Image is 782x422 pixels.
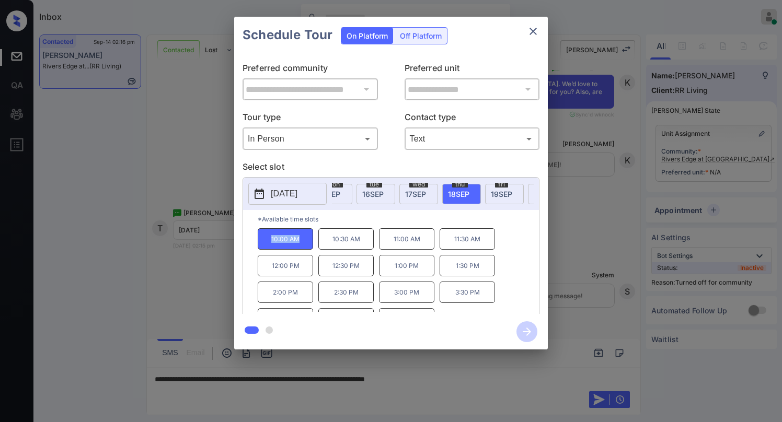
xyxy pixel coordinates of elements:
p: 11:00 AM [379,228,434,250]
div: On Platform [341,28,393,44]
span: 18 SEP [448,190,469,198]
p: 10:30 AM [318,228,374,250]
p: 2:00 PM [258,282,313,303]
p: 3:00 PM [379,282,434,303]
div: date-select [399,184,438,204]
button: close [523,21,544,42]
p: Preferred unit [405,62,540,78]
h2: Schedule Tour [234,17,341,53]
p: Tour type [243,111,378,127]
p: 2:30 PM [318,282,374,303]
p: 12:00 PM [258,255,313,276]
div: Text [407,130,537,147]
p: 5:00 PM [379,308,434,330]
p: 4:30 PM [318,308,374,330]
span: tue [366,181,382,187]
p: 4:00 PM [258,308,313,330]
div: date-select [485,184,524,204]
div: date-select [356,184,395,204]
p: Select slot [243,160,539,177]
p: 11:30 AM [440,228,495,250]
div: date-select [442,184,481,204]
p: *Available time slots [258,210,539,228]
div: date-select [314,184,352,204]
button: [DATE] [248,183,327,205]
div: Off Platform [395,28,447,44]
p: Preferred community [243,62,378,78]
p: Contact type [405,111,540,127]
span: fri [495,181,508,187]
p: 12:30 PM [318,255,374,276]
span: wed [409,181,428,187]
p: 10:00 AM [258,228,313,250]
div: date-select [528,184,567,204]
p: [DATE] [271,187,297,200]
span: mon [324,181,343,187]
span: 16 SEP [362,190,384,198]
div: In Person [245,130,375,147]
span: 17 SEP [405,190,426,198]
p: 1:00 PM [379,255,434,276]
span: 19 SEP [491,190,512,198]
p: 3:30 PM [440,282,495,303]
p: 1:30 PM [440,255,495,276]
span: thu [452,181,468,187]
